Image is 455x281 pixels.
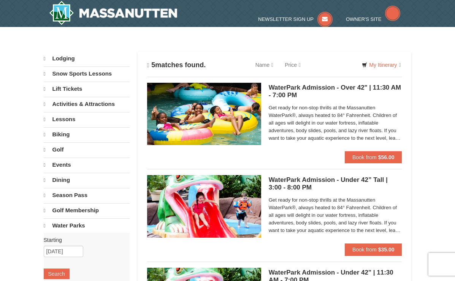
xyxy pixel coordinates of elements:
[44,52,130,66] a: Lodging
[44,82,130,96] a: Lift Tickets
[258,16,333,22] a: Newsletter Sign Up
[44,142,130,157] a: Golf
[49,1,178,25] img: Massanutten Resort Logo
[44,112,130,126] a: Lessons
[44,66,130,81] a: Snow Sports Lessons
[147,175,261,237] img: 6619917-1391-b04490f2.jpg
[44,127,130,142] a: Biking
[279,57,306,73] a: Price
[44,188,130,202] a: Season Pass
[269,84,402,99] h5: WaterPark Admission - Over 42" | 11:30 AM - 7:00 PM
[345,243,402,256] button: Book from $35.00
[258,16,314,22] span: Newsletter Sign Up
[378,154,395,160] strong: $56.00
[250,57,279,73] a: Name
[352,246,377,253] span: Book from
[49,1,178,25] a: Massanutten Resort
[44,173,130,187] a: Dining
[44,236,124,244] label: Starting
[357,59,406,71] a: My Itinerary
[44,97,130,111] a: Activities & Attractions
[346,16,382,22] span: Owner's Site
[345,151,402,163] button: Book from $56.00
[378,246,395,253] strong: $35.00
[147,83,261,145] img: 6619917-1560-394ba125.jpg
[44,158,130,172] a: Events
[44,268,70,279] button: Search
[346,16,401,22] a: Owner's Site
[44,218,130,233] a: Water Parks
[269,196,402,234] span: Get ready for non-stop thrills at the Massanutten WaterPark®, always heated to 84° Fahrenheit. Ch...
[44,203,130,218] a: Golf Membership
[269,176,402,191] h5: WaterPark Admission - Under 42” Tall | 3:00 - 8:00 PM
[352,154,377,160] span: Book from
[269,104,402,142] span: Get ready for non-stop thrills at the Massanutten WaterPark®, always heated to 84° Fahrenheit. Ch...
